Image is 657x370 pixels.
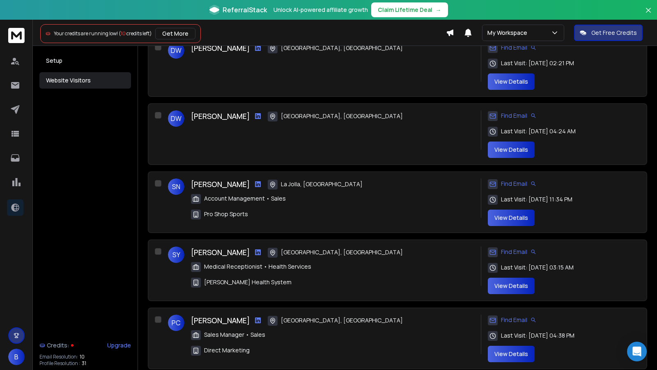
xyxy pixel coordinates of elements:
[168,178,184,195] span: SN
[204,331,265,339] span: Sales Manager • Sales
[39,354,78,360] p: Email Resolution:
[488,210,535,226] button: View Details
[191,178,250,190] h3: [PERSON_NAME]
[82,360,86,367] span: 31
[204,263,311,271] span: Medical Receptionist • Health Services
[191,42,250,54] h3: [PERSON_NAME]
[39,360,80,367] p: Profile Resolution :
[436,6,441,14] span: →
[168,110,184,127] span: DW
[488,346,535,362] button: View Details
[204,210,248,218] span: Pro Shop Sports
[488,247,536,257] div: Find Email
[155,28,195,39] button: Get More
[488,178,536,189] div: Find Email
[281,112,403,120] span: [GEOGRAPHIC_DATA], [GEOGRAPHIC_DATA]
[281,316,403,324] span: [GEOGRAPHIC_DATA], [GEOGRAPHIC_DATA]
[627,342,647,361] div: Open Intercom Messenger
[488,42,536,53] div: Find Email
[8,349,25,365] button: B
[488,73,535,90] button: View Details
[487,29,531,37] p: My Workspace
[54,30,118,37] span: Your credits are running low!
[119,30,152,37] span: ( credits left)
[191,315,250,326] h3: [PERSON_NAME]
[371,2,448,17] button: Claim Lifetime Deal→
[168,247,184,263] span: SY
[281,248,403,256] span: [GEOGRAPHIC_DATA], [GEOGRAPHIC_DATA]
[281,180,363,188] span: La Jolla, [GEOGRAPHIC_DATA]
[191,247,250,258] h3: [PERSON_NAME]
[204,346,250,354] span: Direct Marketing
[488,315,536,325] div: Find Email
[204,194,286,203] span: Account Management • Sales
[39,72,131,89] button: Website Visitors
[501,263,574,272] span: Last Visit: [DATE] 03:15 AM
[107,341,131,349] div: Upgrade
[204,278,292,286] span: [PERSON_NAME] Health System
[591,29,637,37] p: Get Free Credits
[488,278,535,294] button: View Details
[121,30,126,37] span: 10
[273,6,368,14] p: Unlock AI-powered affiliate growth
[47,341,69,349] span: Credits:
[488,110,536,121] div: Find Email
[168,315,184,331] span: PC
[501,59,574,67] span: Last Visit: [DATE] 02:21 PM
[501,195,572,203] span: Last Visit: [DATE] 11:34 PM
[501,127,576,135] span: Last Visit: [DATE] 04:24 AM
[223,5,267,15] span: ReferralStack
[39,337,131,354] a: Credits:Upgrade
[39,53,131,69] button: Setup
[281,44,403,52] span: [GEOGRAPHIC_DATA], [GEOGRAPHIC_DATA]
[191,110,250,122] h3: [PERSON_NAME]
[488,142,535,158] button: View Details
[574,25,643,41] button: Get Free Credits
[168,42,184,59] span: DW
[643,5,654,25] button: Close banner
[501,331,574,340] span: Last Visit: [DATE] 04:38 PM
[80,354,85,360] span: 10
